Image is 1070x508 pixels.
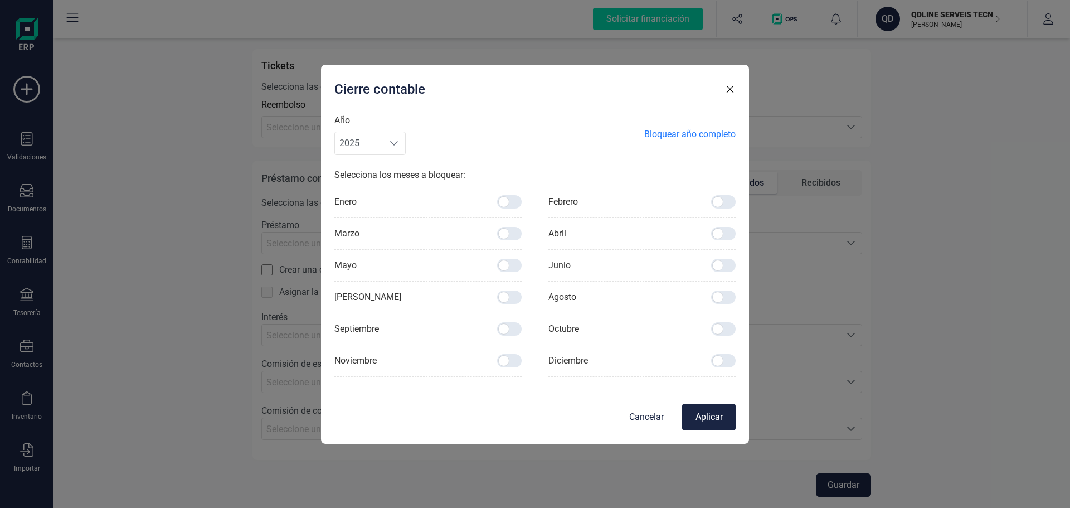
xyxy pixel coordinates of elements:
[334,291,401,304] p: [PERSON_NAME]
[644,128,736,141] p: Bloquear año completo
[548,291,576,304] p: Agosto
[334,259,357,272] p: Mayo
[548,259,571,272] p: Junio
[334,195,357,209] p: Enero
[334,354,377,367] p: Noviembre
[548,227,566,240] p: Abril
[548,322,579,336] p: Octubre
[334,227,359,240] p: Marzo
[334,168,736,186] div: Selecciona los meses a bloquear:
[682,404,736,430] button: Aplicar
[620,404,673,430] button: Cancelar
[334,114,406,132] p: Año
[548,195,578,209] p: Febrero
[335,132,383,154] span: 2025
[548,354,588,367] p: Diciembre
[334,80,425,98] p: Cierre contable
[334,322,379,336] p: Septiembre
